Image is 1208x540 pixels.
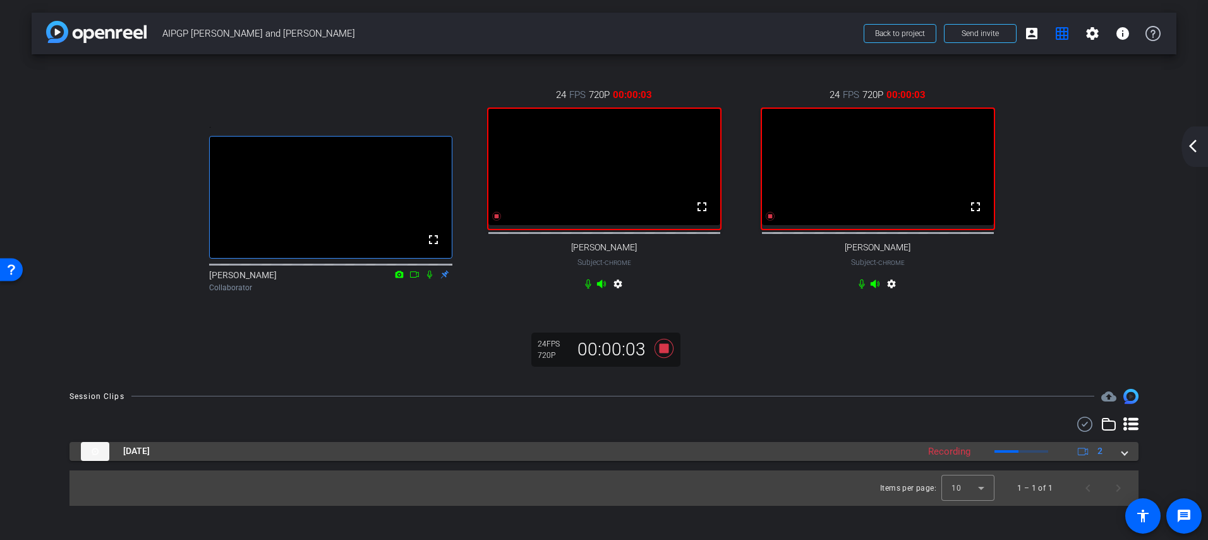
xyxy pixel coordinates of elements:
span: FPS [569,88,586,102]
img: app-logo [46,21,147,43]
span: 24 [830,88,840,102]
span: 720P [589,88,610,102]
mat-icon: settings [1085,26,1100,41]
span: FPS [547,340,560,348]
span: 2 [1097,445,1102,458]
span: Chrome [605,259,631,266]
mat-icon: cloud_upload [1101,389,1116,404]
div: 24 [538,339,569,349]
div: [PERSON_NAME] [209,269,452,293]
button: Back to project [864,24,936,43]
span: Destinations for your clips [1101,389,1116,404]
span: Subject [577,257,631,268]
mat-icon: account_box [1024,26,1039,41]
span: [DATE] [123,445,150,458]
mat-icon: grid_on [1054,26,1070,41]
mat-icon: fullscreen [426,232,441,247]
span: [PERSON_NAME] [571,242,637,253]
mat-icon: fullscreen [694,199,710,214]
img: thumb-nail [81,442,109,461]
mat-icon: info [1115,26,1130,41]
span: Subject [851,257,905,268]
span: Chrome [878,259,905,266]
mat-icon: fullscreen [968,199,983,214]
div: Recording [922,445,977,459]
span: 24 [556,88,566,102]
span: AIPGP [PERSON_NAME] and [PERSON_NAME] [162,21,856,46]
mat-icon: settings [884,279,899,294]
mat-icon: message [1176,508,1192,524]
span: - [603,258,605,267]
button: Send invite [944,24,1017,43]
span: 720P [862,88,883,102]
div: 720P [538,350,569,360]
span: - [876,258,878,267]
mat-expansion-panel-header: thumb-nail[DATE]Recording2 [69,442,1139,461]
mat-icon: settings [610,279,625,294]
img: Session clips [1123,389,1139,404]
div: . [209,114,452,136]
div: Collaborator [209,282,452,293]
span: 00:00:03 [613,88,652,102]
span: [PERSON_NAME] [845,242,910,253]
div: Session Clips [69,390,124,403]
span: Send invite [962,28,999,39]
button: Previous page [1073,473,1103,503]
span: Back to project [875,29,925,38]
mat-icon: arrow_back_ios_new [1185,138,1200,154]
span: FPS [843,88,859,102]
span: 00:00:03 [886,88,926,102]
mat-icon: accessibility [1135,508,1151,524]
div: 00:00:03 [569,339,654,360]
button: Next page [1103,473,1133,503]
div: Items per page: [880,482,936,494]
div: 1 – 1 of 1 [1017,482,1053,494]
